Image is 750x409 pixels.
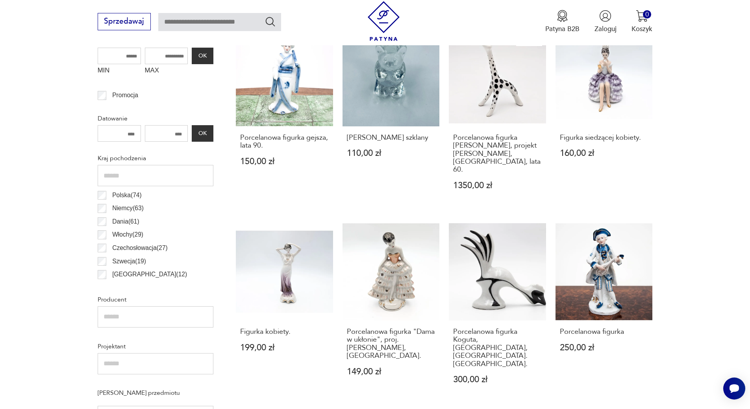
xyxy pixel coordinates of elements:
[594,10,617,33] button: Zaloguj
[112,217,139,227] p: Dania ( 61 )
[98,341,213,352] p: Projektant
[112,203,144,213] p: Niemcy ( 63 )
[636,10,648,22] img: Ikona koszyka
[556,29,653,208] a: Figurka siedzącej kobiety.Figurka siedzącej kobiety.160,00 zł
[112,243,167,253] p: Czechosłowacja ( 27 )
[240,134,329,150] h3: Porcelanowa figurka gejsza, lata 90.
[112,90,138,100] p: Promocja
[112,229,143,240] p: Włochy ( 29 )
[236,29,333,208] a: Porcelanowa figurka gejsza, lata 90.Porcelanowa figurka gejsza, lata 90.150,00 zł
[343,29,440,208] a: Miś Haribo szklany[PERSON_NAME] szklany110,00 zł
[98,113,213,124] p: Datowanie
[545,24,580,33] p: Patyna B2B
[98,19,151,25] a: Sprzedawaj
[347,134,435,142] h3: [PERSON_NAME] szklany
[98,388,213,398] p: [PERSON_NAME] przedmiotu
[240,344,329,352] p: 199,00 zł
[449,223,546,402] a: Porcelanowa figurka Koguta, Chodzież, Polska. Uszkodzona.Porcelanowa figurka Koguta, [GEOGRAPHIC_...
[545,10,580,33] button: Patyna B2B
[112,283,144,293] p: Francja ( 12 )
[560,328,648,336] h3: Porcelanowa figurka
[453,134,542,174] h3: Porcelanowa figurka [PERSON_NAME], projekt [PERSON_NAME], [GEOGRAPHIC_DATA], lata 60.
[98,64,141,79] label: MIN
[98,13,151,30] button: Sprzedawaj
[560,134,648,142] h3: Figurka siedzącej kobiety.
[240,328,329,336] h3: Figurka kobiety.
[192,48,213,64] button: OK
[145,64,188,79] label: MAX
[560,149,648,157] p: 160,00 zł
[240,157,329,166] p: 150,00 zł
[599,10,611,22] img: Ikonka użytkownika
[112,190,142,200] p: Polska ( 74 )
[98,153,213,163] p: Kraj pochodzenia
[453,328,542,368] h3: Porcelanowa figurka Koguta, [GEOGRAPHIC_DATA], [GEOGRAPHIC_DATA]. [GEOGRAPHIC_DATA].
[98,294,213,305] p: Producent
[631,10,652,33] button: 0Koszyk
[364,1,404,41] img: Patyna - sklep z meblami i dekoracjami vintage
[594,24,617,33] p: Zaloguj
[643,10,651,19] div: 0
[347,149,435,157] p: 110,00 zł
[347,328,435,360] h3: Porcelanowa figurka "Dama w ukłonie", proj. [PERSON_NAME], [GEOGRAPHIC_DATA].
[560,344,648,352] p: 250,00 zł
[453,376,542,384] p: 300,00 zł
[347,368,435,376] p: 149,00 zł
[343,223,440,402] a: Porcelanowa figurka "Dama w ukłonie", proj. Jan Jezela, Katowice.Porcelanowa figurka "Dama w ukło...
[556,10,569,22] img: Ikona medalu
[545,10,580,33] a: Ikona medaluPatyna B2B
[112,269,187,279] p: [GEOGRAPHIC_DATA] ( 12 )
[723,378,745,400] iframe: Smartsupp widget button
[192,125,213,142] button: OK
[265,16,276,27] button: Szukaj
[449,29,546,208] a: KlasykPorcelanowa figurka marki Ćmielów, projekt Hanny Orthwein, Polska, lata 60.Porcelanowa figu...
[112,256,146,266] p: Szwecja ( 19 )
[236,223,333,402] a: Figurka kobiety.Figurka kobiety.199,00 zł
[556,223,653,402] a: Porcelanowa figurkaPorcelanowa figurka250,00 zł
[631,24,652,33] p: Koszyk
[453,181,542,190] p: 1350,00 zł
